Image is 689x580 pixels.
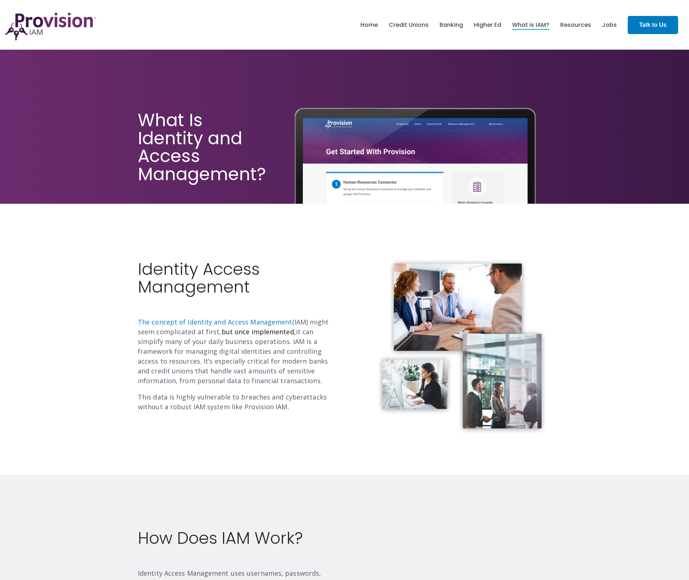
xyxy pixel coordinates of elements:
span: What Is Identity and Access Management? [138,108,266,186]
strong: Talk to Us [639,22,667,28]
p: This data is highly vulnerable to breaches and cyberattacks without a robust IAM system like Prov... [138,392,339,412]
a: Talk to Us [628,16,678,34]
span: but once implemented, [222,327,296,336]
a: The concept of Identity and Access Management [138,318,292,326]
img: photos@2x (1) [350,240,551,439]
a: What is IAM? [512,19,549,31]
h2: Identity Access Management [138,260,339,314]
a: Higher Ed [474,19,501,31]
p: (IAM) might seem complicated at first, it can simplify many of your daily business operations. IA... [138,317,339,386]
a: Credit Unions [389,19,429,31]
a: Resources [560,19,591,31]
nav: menu [355,13,622,37]
h2: How Does IAM Work? [138,529,339,565]
img: ProvisionIAM-Logo-Purple [5,13,96,41]
a: Banking [440,19,463,31]
a: Jobs [602,19,617,31]
a: Home [360,19,378,31]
